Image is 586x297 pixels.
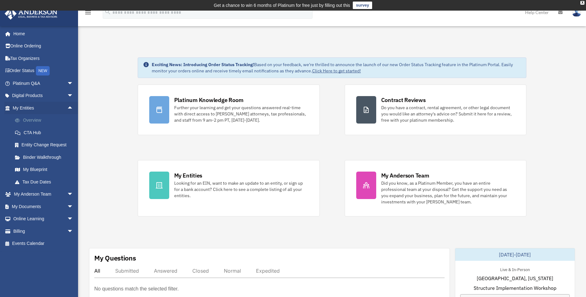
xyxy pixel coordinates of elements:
[174,96,244,104] div: Platinum Knowledge Room
[154,268,177,274] div: Answered
[4,90,83,102] a: Digital Productsarrow_drop_down
[67,102,80,114] span: arrow_drop_up
[381,180,515,205] div: Did you know, as a Platinum Member, you have an entire professional team at your disposal? Get th...
[67,225,80,238] span: arrow_drop_down
[152,61,521,74] div: Based on your feedback, we're thrilled to announce the launch of our new Order Status Tracking fe...
[4,213,83,225] a: Online Learningarrow_drop_down
[174,172,202,179] div: My Entities
[36,66,50,75] div: NEW
[94,253,136,263] div: My Questions
[3,7,59,20] img: Anderson Advisors Platinum Portal
[495,266,535,272] div: Live & In-Person
[4,77,83,90] a: Platinum Q&Aarrow_drop_down
[345,160,527,217] a: My Anderson Team Did you know, as a Platinum Member, you have an entire professional team at your...
[4,102,83,114] a: My Entitiesarrow_drop_up
[345,85,527,135] a: Contract Reviews Do you have a contract, rental agreement, or other legal document you would like...
[353,2,372,9] a: survey
[9,163,83,176] a: My Blueprint
[4,27,80,40] a: Home
[174,105,308,123] div: Further your learning and get your questions answered real-time with direct access to [PERSON_NAM...
[4,188,83,201] a: My Anderson Teamarrow_drop_down
[580,1,584,5] div: close
[572,8,581,17] img: User Pic
[67,90,80,102] span: arrow_drop_down
[9,176,83,188] a: Tax Due Dates
[4,225,83,237] a: Billingarrow_drop_down
[381,96,426,104] div: Contract Reviews
[138,85,320,135] a: Platinum Knowledge Room Further your learning and get your questions answered real-time with dire...
[9,139,83,151] a: Entity Change Request
[152,62,254,67] strong: Exciting News: Introducing Order Status Tracking!
[115,268,139,274] div: Submitted
[84,11,92,16] a: menu
[104,8,111,15] i: search
[138,160,320,217] a: My Entities Looking for an EIN, want to make an update to an entity, or sign up for a bank accoun...
[94,285,179,293] p: No questions match the selected filter.
[474,284,556,292] span: Structure Implementation Workshop
[214,2,350,9] div: Get a chance to win 6 months of Platinum for free just by filling out this
[455,248,575,261] div: [DATE]-[DATE]
[9,114,83,127] a: Overview
[4,65,83,77] a: Order StatusNEW
[381,172,429,179] div: My Anderson Team
[9,151,83,163] a: Binder Walkthrough
[256,268,280,274] div: Expedited
[4,200,83,213] a: My Documentsarrow_drop_down
[381,105,515,123] div: Do you have a contract, rental agreement, or other legal document you would like an attorney's ad...
[67,188,80,201] span: arrow_drop_down
[67,200,80,213] span: arrow_drop_down
[67,213,80,226] span: arrow_drop_down
[4,40,83,52] a: Online Ordering
[4,237,83,250] a: Events Calendar
[94,268,100,274] div: All
[9,126,83,139] a: CTA Hub
[67,77,80,90] span: arrow_drop_down
[312,68,361,74] a: Click Here to get started!
[224,268,241,274] div: Normal
[4,52,83,65] a: Tax Organizers
[192,268,209,274] div: Closed
[84,9,92,16] i: menu
[174,180,308,199] div: Looking for an EIN, want to make an update to an entity, or sign up for a bank account? Click her...
[477,275,553,282] span: [GEOGRAPHIC_DATA], [US_STATE]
